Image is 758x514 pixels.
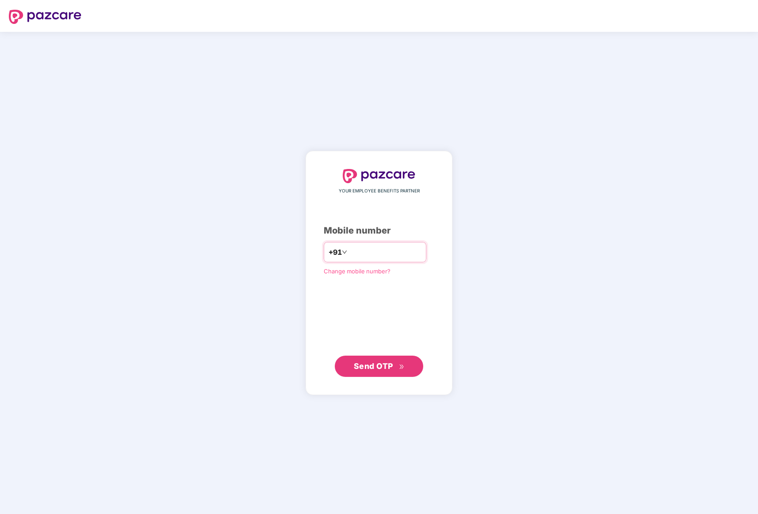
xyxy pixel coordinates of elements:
span: down [342,249,347,255]
button: Send OTPdouble-right [335,356,423,377]
span: +91 [329,247,342,258]
span: Send OTP [354,361,393,371]
img: logo [343,169,415,183]
span: YOUR EMPLOYEE BENEFITS PARTNER [339,188,420,195]
a: Change mobile number? [324,268,390,275]
img: logo [9,10,81,24]
div: Mobile number [324,224,434,238]
span: double-right [399,364,405,370]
